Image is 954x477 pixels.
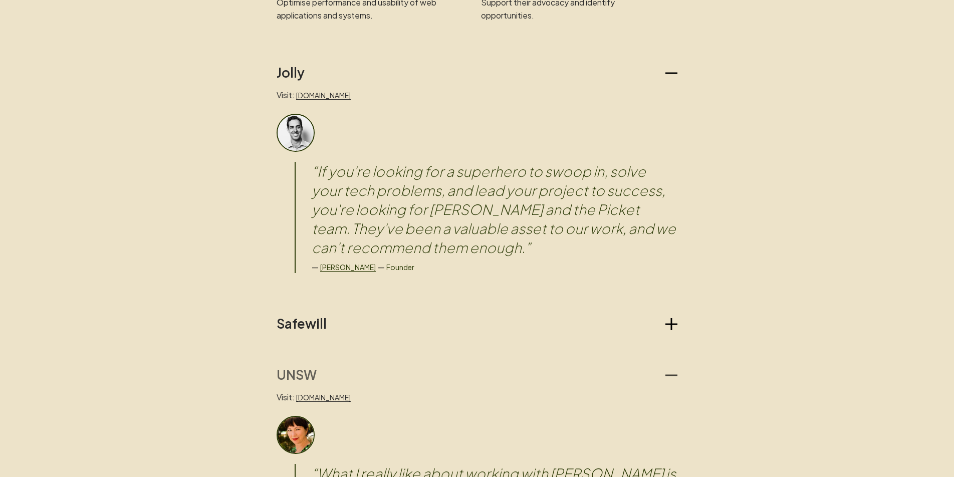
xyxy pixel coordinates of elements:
[296,91,351,100] a: [DOMAIN_NAME]
[277,65,305,81] h2: Jolly
[277,316,327,332] h2: Safewill
[296,393,351,402] a: [DOMAIN_NAME]
[277,367,677,383] button: UNSW
[277,391,677,404] p: Visit:
[312,261,677,273] div: — —
[277,114,315,152] img: Client headshot
[277,81,677,273] div: Jolly
[277,316,677,332] button: Safewill
[386,262,414,273] p: Founder
[320,263,376,272] a: [PERSON_NAME]
[277,416,315,454] img: Client headshot
[277,367,317,383] h2: UNSW
[312,162,677,257] blockquote: “ If you're looking for a superhero to swoop in, solve your tech problems, and lead your project ...
[277,89,677,102] p: Visit:
[277,65,677,81] button: Jolly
